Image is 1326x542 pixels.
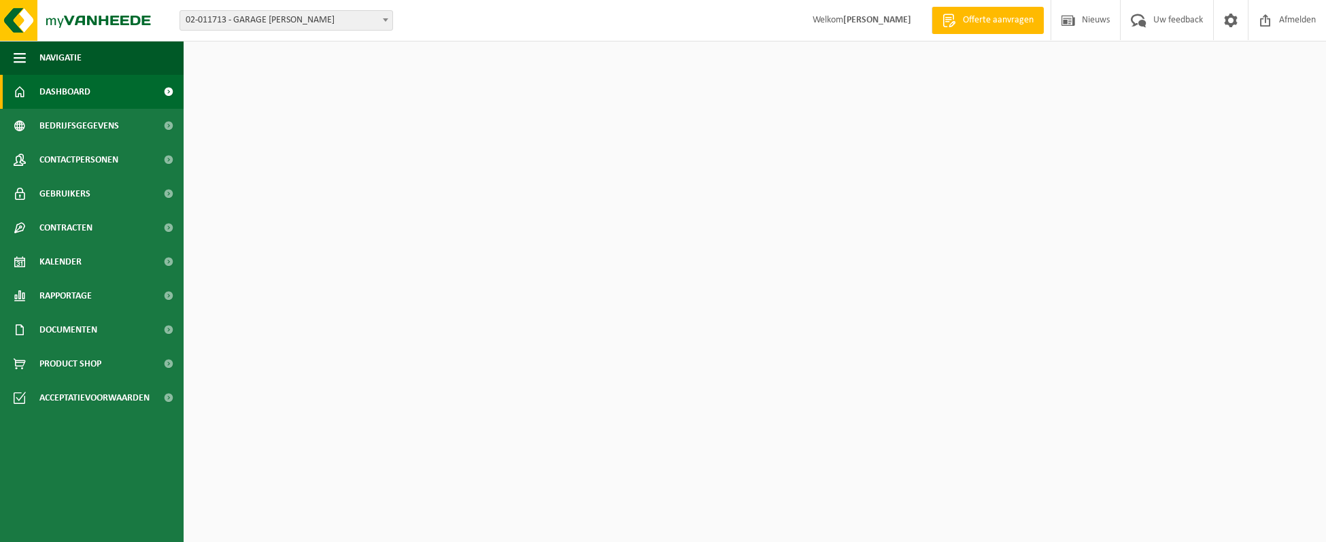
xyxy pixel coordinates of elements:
span: Offerte aanvragen [959,14,1037,27]
span: Navigatie [39,41,82,75]
span: Gebruikers [39,177,90,211]
span: Product Shop [39,347,101,381]
span: Rapportage [39,279,92,313]
strong: [PERSON_NAME] [843,15,911,25]
span: Acceptatievoorwaarden [39,381,150,415]
span: 02-011713 - GARAGE PETER - BREDENE [180,10,393,31]
span: Bedrijfsgegevens [39,109,119,143]
span: Kalender [39,245,82,279]
span: Dashboard [39,75,90,109]
a: Offerte aanvragen [932,7,1044,34]
span: Contactpersonen [39,143,118,177]
span: 02-011713 - GARAGE PETER - BREDENE [180,11,392,30]
span: Documenten [39,313,97,347]
span: Contracten [39,211,92,245]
